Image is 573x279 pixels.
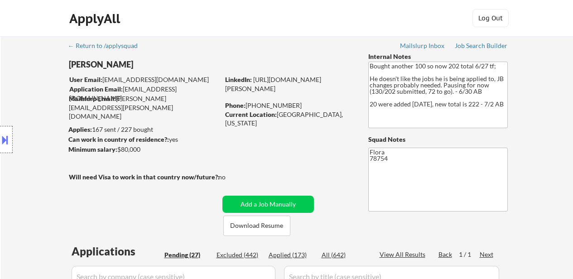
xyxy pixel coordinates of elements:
div: Applied (173) [269,250,314,260]
button: Log Out [472,9,509,27]
div: Applications [72,246,161,257]
div: Squad Notes [368,135,508,144]
div: Excluded (442) [217,250,262,260]
a: Job Search Builder [455,42,508,51]
strong: Current Location: [225,111,277,118]
div: [PHONE_NUMBER] [225,101,353,110]
strong: LinkedIn: [225,76,252,83]
div: All (642) [322,250,367,260]
div: View All Results [380,250,428,259]
div: [GEOGRAPHIC_DATA], [US_STATE] [225,110,353,128]
div: Job Search Builder [455,43,508,49]
div: 1 / 1 [459,250,480,259]
div: ApplyAll [69,11,123,26]
a: ← Return to /applysquad [68,42,146,51]
div: Back [438,250,453,259]
a: Mailslurp Inbox [400,42,445,51]
div: Mailslurp Inbox [400,43,445,49]
div: ← Return to /applysquad [68,43,146,49]
a: [URL][DOMAIN_NAME][PERSON_NAME] [225,76,321,92]
strong: Phone: [225,101,246,109]
button: Add a Job Manually [222,196,314,213]
div: Internal Notes [368,52,508,61]
div: Next [480,250,494,259]
div: no [218,173,244,182]
div: Pending (27) [164,250,210,260]
button: Download Resume [223,216,290,236]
